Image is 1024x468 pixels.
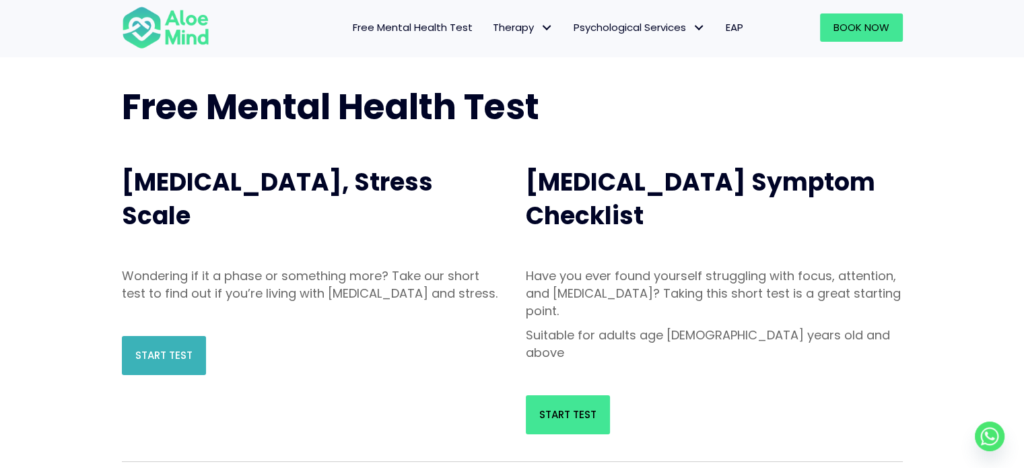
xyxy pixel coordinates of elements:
a: Whatsapp [975,422,1004,451]
img: Aloe mind Logo [122,5,209,50]
a: EAP [716,13,753,42]
span: EAP [726,20,743,34]
span: Free Mental Health Test [353,20,473,34]
span: Psychological Services [574,20,706,34]
span: Start Test [135,348,193,362]
p: Wondering if it a phase or something more? Take our short test to find out if you’re living with ... [122,267,499,302]
a: Free Mental Health Test [343,13,483,42]
span: Therapy: submenu [537,18,557,38]
span: Free Mental Health Test [122,82,539,131]
span: Psychological Services: submenu [689,18,709,38]
a: Book Now [820,13,903,42]
p: Suitable for adults age [DEMOGRAPHIC_DATA] years old and above [526,327,903,362]
p: Have you ever found yourself struggling with focus, attention, and [MEDICAL_DATA]? Taking this sh... [526,267,903,320]
span: [MEDICAL_DATA], Stress Scale [122,165,433,233]
a: Start Test [122,336,206,375]
a: TherapyTherapy: submenu [483,13,564,42]
span: Therapy [493,20,553,34]
nav: Menu [227,13,753,42]
span: Book Now [833,20,889,34]
span: Start Test [539,407,596,422]
a: Psychological ServicesPsychological Services: submenu [564,13,716,42]
span: [MEDICAL_DATA] Symptom Checklist [526,165,875,233]
a: Start Test [526,395,610,434]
